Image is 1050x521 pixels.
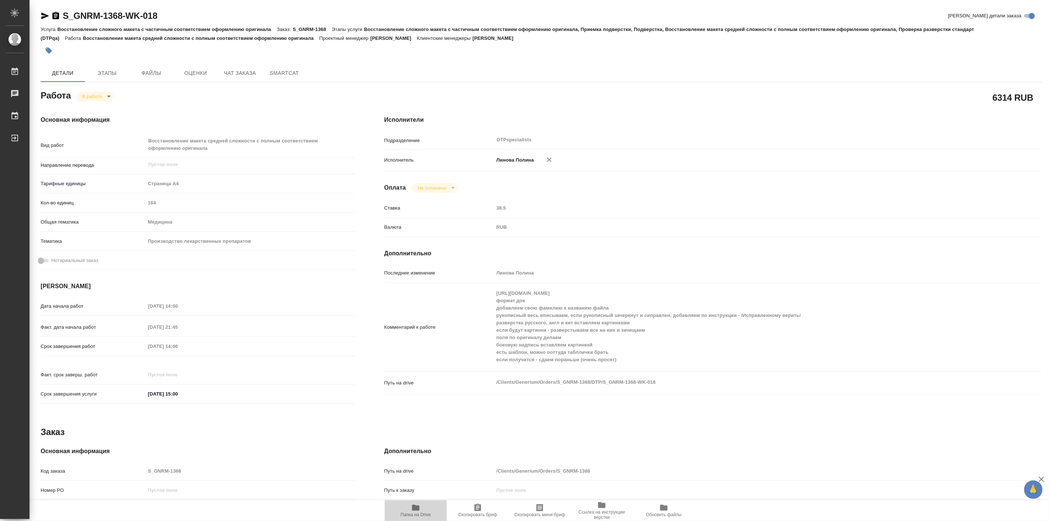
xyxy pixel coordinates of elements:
[41,142,145,149] p: Вид работ
[41,162,145,169] p: Направление перевода
[41,115,355,124] h4: Основная информация
[319,35,370,41] p: Проектный менеджер
[494,376,987,389] textarea: /Clients/Generium/Orders/S_GNRM-1368/DTP/S_GNRM-1368-WK-018
[267,69,302,78] span: SmartCat
[41,343,145,350] p: Срок завершения работ
[384,467,494,475] p: Путь на drive
[41,447,355,456] h4: Основная информация
[1024,480,1043,499] button: 🙏
[51,257,98,264] span: Нотариальный заказ
[145,485,355,496] input: Пустое поле
[494,268,987,278] input: Пустое поле
[541,152,557,168] button: Удалить исполнителя
[948,12,1022,20] span: [PERSON_NAME] детали заказа
[76,92,113,101] div: В работе
[473,35,519,41] p: [PERSON_NAME]
[41,88,71,101] h2: Работа
[41,11,49,20] button: Скопировать ссылку для ЯМессенджера
[41,238,145,245] p: Тематика
[80,93,104,100] button: В работе
[145,389,210,399] input: ✎ Введи что-нибудь
[384,269,494,277] p: Последнее изменение
[1027,482,1040,497] span: 🙏
[41,27,974,41] p: Восстановление сложного макета с частичным соответствием оформлению оригинала, Приемка подверстки...
[401,512,431,517] span: Папка на Drive
[417,35,473,41] p: Клиентские менеджеры
[57,27,277,32] p: Восстановление сложного макета с частичным соответствием оформлению оригинала
[494,287,987,366] textarea: [URL][DOMAIN_NAME] формат док добавляем свою фамилию к названию файла рукописный весь вписываем, ...
[293,27,332,32] p: S_GNRM-1368
[83,35,319,41] p: Восстановление макета средней сложности с полным соответствием оформлению оригинала
[41,324,145,331] p: Факт. дата начала работ
[41,42,57,59] button: Добавить тэг
[384,183,406,192] h4: Оплата
[384,156,494,164] p: Исполнитель
[415,185,448,191] button: Не оплачена
[494,221,987,234] div: RUB
[41,218,145,226] p: Общая тематика
[494,466,987,476] input: Пустое поле
[145,369,210,380] input: Пустое поле
[145,301,210,311] input: Пустое поле
[384,204,494,212] p: Ставка
[494,203,987,213] input: Пустое поле
[65,35,83,41] p: Работа
[384,487,494,494] p: Путь к заказу
[41,180,145,187] p: Тарифные единицы
[494,485,987,496] input: Пустое поле
[45,69,80,78] span: Детали
[514,512,565,517] span: Скопировать мини-бриф
[41,282,355,291] h4: [PERSON_NAME]
[384,324,494,331] p: Комментарий к работе
[41,303,145,310] p: Дата начала работ
[41,199,145,207] p: Кол-во единиц
[41,390,145,398] p: Срок завершения услуги
[575,510,628,520] span: Ссылка на инструкции верстки
[993,91,1033,104] h2: 6314 RUB
[51,11,60,20] button: Скопировать ссылку
[277,27,293,32] p: Заказ:
[41,27,57,32] p: Услуга
[148,160,337,169] input: Пустое поле
[41,467,145,475] p: Код заказа
[222,69,258,78] span: Чат заказа
[145,216,355,228] div: Медицина
[633,500,695,521] button: Обновить файлы
[145,235,355,248] div: Производство лекарственных препаратов
[412,183,457,193] div: В работе
[494,156,534,164] p: Линова Полина
[178,69,213,78] span: Оценки
[509,500,571,521] button: Скопировать мини-бриф
[447,500,509,521] button: Скопировать бриф
[134,69,169,78] span: Файлы
[385,500,447,521] button: Папка на Drive
[41,371,145,379] p: Факт. срок заверш. работ
[571,500,633,521] button: Ссылка на инструкции верстки
[384,137,494,144] p: Подразделение
[145,466,355,476] input: Пустое поле
[41,487,145,494] p: Номер РО
[89,69,125,78] span: Этапы
[384,249,1042,258] h4: Дополнительно
[384,115,1042,124] h4: Исполнители
[458,512,497,517] span: Скопировать бриф
[63,11,157,21] a: S_GNRM-1368-WK-018
[145,177,355,190] div: Страница А4
[41,426,65,438] h2: Заказ
[370,35,417,41] p: [PERSON_NAME]
[646,512,682,517] span: Обновить файлы
[145,197,355,208] input: Пустое поле
[145,341,210,352] input: Пустое поле
[384,379,494,387] p: Путь на drive
[145,322,210,332] input: Пустое поле
[384,224,494,231] p: Валюта
[384,447,1042,456] h4: Дополнительно
[332,27,364,32] p: Этапы услуги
